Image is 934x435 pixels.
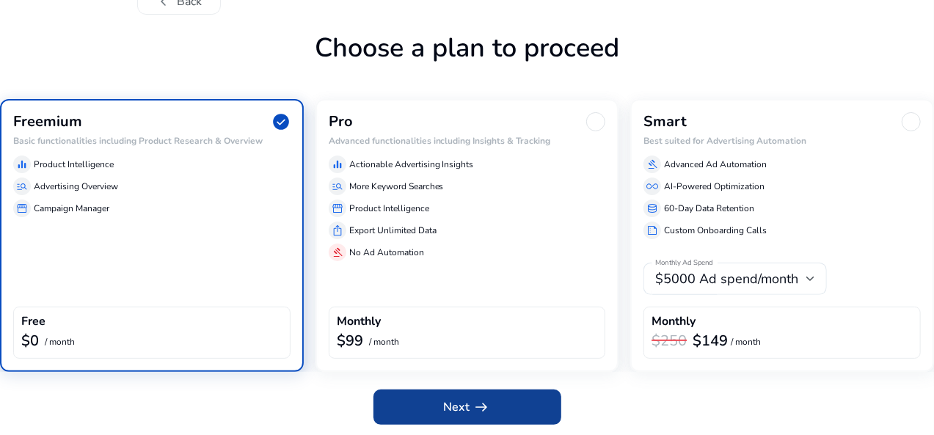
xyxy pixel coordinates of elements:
span: gavel [646,158,658,170]
p: Campaign Manager [34,202,109,215]
p: Product Intelligence [34,158,114,171]
p: Product Intelligence [349,202,429,215]
h3: Freemium [13,113,82,131]
h3: $250 [652,332,687,350]
span: manage_search [16,180,28,192]
span: storefront [332,202,343,214]
button: Nextarrow_right_alt [373,390,561,425]
h6: Advanced functionalities including Insights & Tracking [329,136,606,146]
p: / month [369,337,399,347]
span: all_inclusive [646,180,658,192]
h6: Best suited for Advertising Automation [643,136,921,146]
span: equalizer [332,158,343,170]
span: summarize [646,224,658,236]
span: equalizer [16,158,28,170]
p: AI-Powered Optimization [664,180,765,193]
span: $5000 Ad spend/month [655,270,798,288]
span: manage_search [332,180,343,192]
h4: Monthly [652,315,696,329]
span: arrow_right_alt [473,398,491,416]
p: No Ad Automation [349,246,424,259]
p: Export Unlimited Data [349,224,437,237]
b: $149 [693,331,728,351]
b: $99 [337,331,363,351]
p: Actionable Advertising Insights [349,158,474,171]
p: Advanced Ad Automation [664,158,767,171]
mat-label: Monthly Ad Spend [655,258,713,268]
p: / month [731,337,761,347]
h4: Monthly [337,315,381,329]
span: database [646,202,658,214]
h6: Basic functionalities including Product Research & Overview [13,136,291,146]
h3: Pro [329,113,353,131]
p: 60-Day Data Retention [664,202,754,215]
p: Advertising Overview [34,180,118,193]
p: / month [45,337,75,347]
span: ios_share [332,224,343,236]
b: $0 [21,331,39,351]
span: storefront [16,202,28,214]
p: Custom Onboarding Calls [664,224,767,237]
h3: Smart [643,113,687,131]
p: More Keyword Searches [349,180,444,193]
h4: Free [21,315,45,329]
span: Next [444,398,491,416]
span: check_circle [271,112,291,131]
span: gavel [332,246,343,258]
